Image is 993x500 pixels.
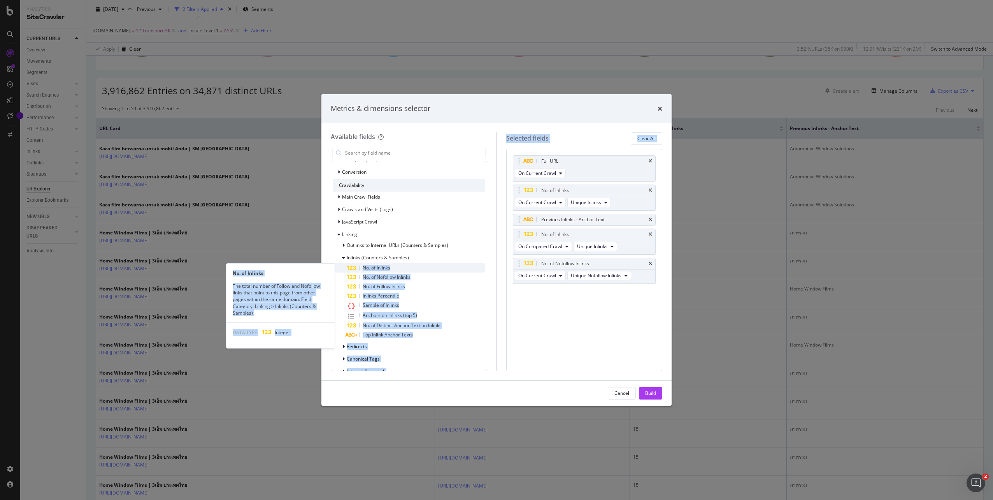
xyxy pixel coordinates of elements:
[518,199,556,206] span: On Current Crawl
[541,260,589,268] div: No. of Nofollow Inlinks
[342,218,377,225] span: JavaScript Crawl
[513,258,656,284] div: No. of Nofollow InlinkstimesOn Current CrawlUnique Nofollow Inlinks
[342,194,380,200] span: Main Crawl Fields
[608,387,636,400] button: Cancel
[363,322,442,329] span: No. of Distinct Anchor Text on Inlinks
[321,94,672,406] div: modal
[513,229,656,255] div: No. of InlinkstimesOn Compared CrawlUnique Inlinks
[518,272,556,279] span: On Current Crawl
[567,271,631,280] button: Unique Nofollow Inlinks
[363,283,405,290] span: No. of Follow Inlinks
[639,387,662,400] button: Build
[363,331,413,338] span: Top Inlink Anchor Texts
[967,474,985,492] iframe: Intercom live chat
[567,198,611,207] button: Unique Inlinks
[515,169,566,178] button: On Current Crawl
[347,242,448,248] span: Outlinks to Internal URLs (Counters & Samples)
[506,134,549,143] div: Selected fields
[649,188,652,193] div: times
[226,283,335,316] div: The total number of Follow and Nofollow links that point to this page from other pages within the...
[541,187,569,194] div: No. of Inlinks
[571,272,621,279] span: Unique Nofollow Inlinks
[649,232,652,237] div: times
[645,390,656,396] div: Build
[363,312,417,319] span: Anchors on Inlinks (top 5)
[347,356,380,362] span: Canonical Tags
[342,169,367,175] span: Conversion
[347,343,367,350] span: Redirects
[347,254,409,261] span: Inlinks (Counters & Samples)
[363,274,411,280] span: No. of Nofollow Inlinks
[649,159,652,164] div: times
[982,474,989,480] span: 2
[541,216,605,224] div: Previous Inlinks - Anchor Text
[513,185,656,211] div: No. of InlinkstimesOn Current CrawlUnique Inlinks
[649,217,652,222] div: times
[2,2,10,10] img: D61PrC9fCdQYAAAAAElFTkSuQmCC
[363,292,399,299] span: Inlinks Percentile
[331,132,375,141] div: Available fields
[333,179,485,192] div: Crawlability
[574,242,617,251] button: Unique Inlinks
[518,243,562,250] span: On Compared Crawl
[631,132,662,145] button: Clear All
[637,135,656,142] div: Clear All
[541,157,558,165] div: Full URL
[658,104,662,114] div: times
[513,155,656,181] div: Full URLtimesOn Current Crawl
[331,104,430,114] div: Metrics & dimensions selector
[344,147,485,159] input: Search by field name
[515,198,566,207] button: On Current Crawl
[515,242,572,251] button: On Compared Crawl
[342,231,357,238] span: Linking
[614,390,629,396] div: Cancel
[577,243,607,250] span: Unique Inlinks
[515,271,566,280] button: On Current Crawl
[571,199,601,206] span: Unique Inlinks
[226,270,335,276] div: No. of Inlinks
[541,231,569,238] div: No. of Inlinks
[649,261,652,266] div: times
[518,170,556,176] span: On Current Crawl
[347,368,385,375] span: Internal Pagerank
[363,264,390,271] span: No. of Inlinks
[363,302,399,308] span: Sample of Inlinks
[513,214,656,225] div: Previous Inlinks - Anchor Texttimes
[342,206,393,213] span: Crawls and Visits (Logs)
